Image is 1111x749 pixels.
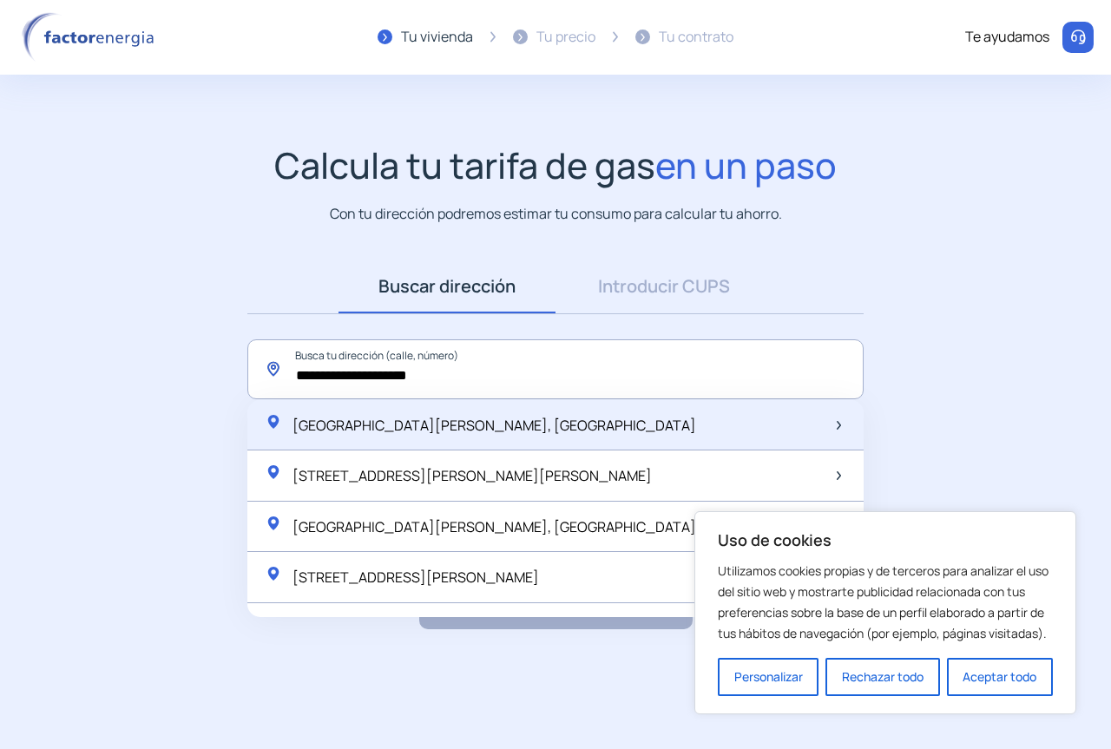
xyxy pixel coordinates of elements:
img: location-pin-green.svg [265,463,282,481]
img: arrow-next-item.svg [837,471,841,480]
p: Con tu dirección podremos estimar tu consumo para calcular tu ahorro. [330,203,782,225]
p: Uso de cookies [718,529,1053,550]
p: Utilizamos cookies propias y de terceros para analizar el uso del sitio web y mostrarte publicida... [718,561,1053,644]
button: Aceptar todo [947,658,1053,696]
a: Introducir CUPS [555,260,772,313]
span: [GEOGRAPHIC_DATA][PERSON_NAME], [GEOGRAPHIC_DATA] [293,416,696,435]
a: Buscar dirección [339,260,555,313]
div: Tu precio [536,26,595,49]
div: Uso de cookies [694,511,1076,714]
img: location-pin-green.svg [265,413,282,430]
div: Tu vivienda [401,26,473,49]
div: Tu contrato [659,26,733,49]
img: logo factor [17,12,165,62]
span: [GEOGRAPHIC_DATA][PERSON_NAME], [GEOGRAPHIC_DATA] [293,517,696,536]
img: location-pin-green.svg [265,616,282,634]
button: Rechazar todo [825,658,939,696]
span: [STREET_ADDRESS][PERSON_NAME] [293,568,539,587]
button: Personalizar [718,658,818,696]
img: arrow-next-item.svg [837,421,841,430]
span: [STREET_ADDRESS][PERSON_NAME][PERSON_NAME] [293,466,652,485]
img: location-pin-green.svg [265,565,282,582]
span: en un paso [655,141,837,189]
h1: Calcula tu tarifa de gas [274,144,837,187]
div: Te ayudamos [965,26,1049,49]
img: location-pin-green.svg [265,515,282,532]
img: llamar [1069,29,1087,46]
